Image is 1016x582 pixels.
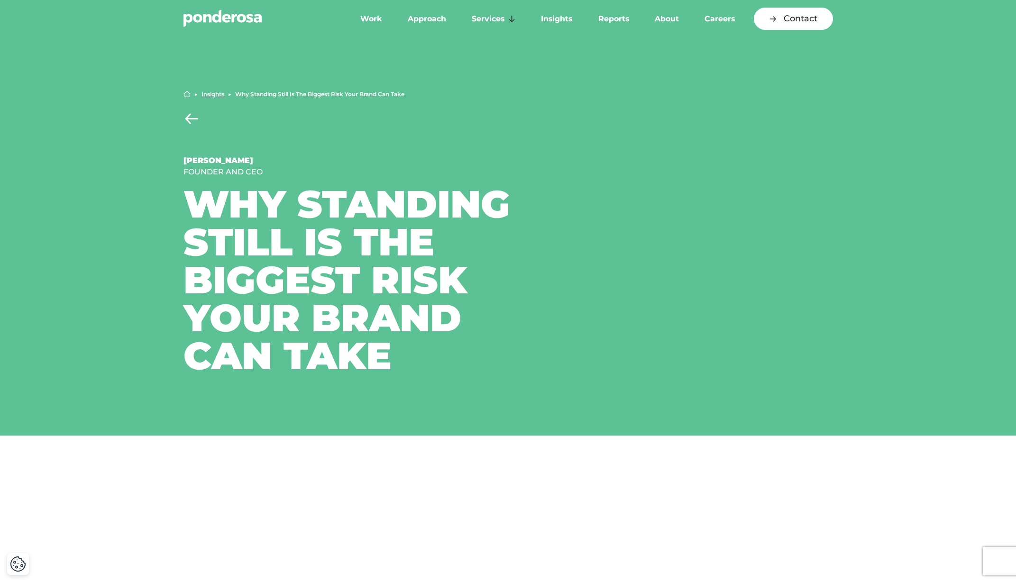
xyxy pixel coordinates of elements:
[183,91,191,98] a: Home
[10,556,26,572] button: Cookie Settings
[228,91,231,97] li: ▶︎
[349,9,393,29] a: Work
[694,9,746,29] a: Careers
[183,9,335,28] a: Go to homepage
[587,9,640,29] a: Reports
[754,8,833,30] a: Contact
[397,9,457,29] a: Approach
[235,91,404,97] li: Why Standing Still Is The Biggest Risk Your Brand Can Take
[644,9,690,29] a: About
[183,155,557,166] div: [PERSON_NAME]
[461,9,526,29] a: Services
[530,9,583,29] a: Insights
[10,556,26,572] img: Revisit consent button
[183,113,200,125] a: Back to Insights
[183,166,557,178] div: Founder and CEO
[183,185,557,375] h1: Why Standing Still Is The Biggest Risk Your Brand Can Take
[194,91,198,97] li: ▶︎
[201,91,224,97] a: Insights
